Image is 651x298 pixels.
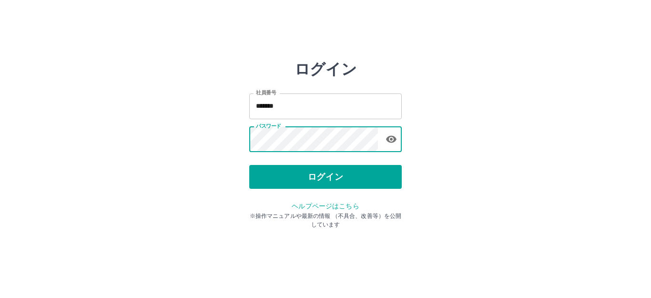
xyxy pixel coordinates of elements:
label: パスワード [256,123,281,130]
h2: ログイン [295,60,357,78]
p: ※操作マニュアルや最新の情報 （不具合、改善等）を公開しています [249,212,402,229]
label: 社員番号 [256,89,276,96]
button: ログイン [249,165,402,189]
a: ヘルプページはこちら [292,202,359,210]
